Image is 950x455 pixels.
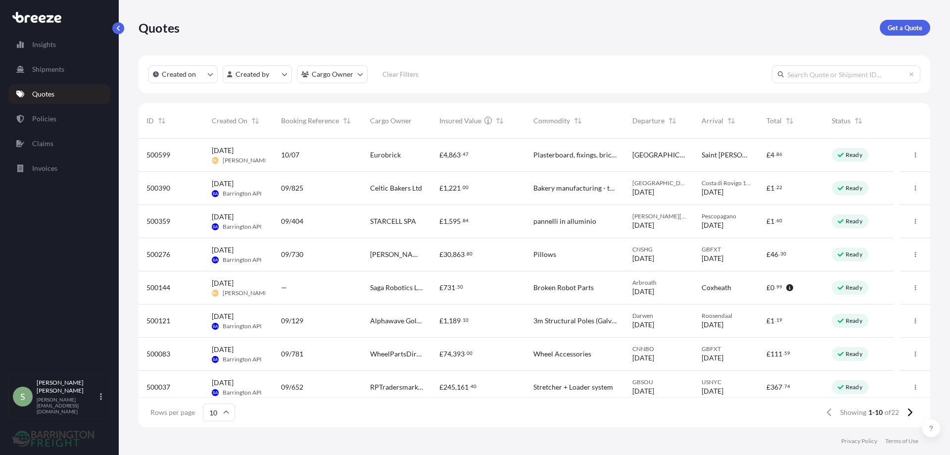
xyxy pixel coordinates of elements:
[449,185,461,192] span: 221
[533,283,594,293] span: Broken Robot Parts
[139,20,180,36] p: Quotes
[370,150,401,160] span: Eurobrick
[457,285,463,289] span: 50
[463,186,469,189] span: 00
[449,218,461,225] span: 595
[533,316,617,326] span: 3m Structural Poles (Galvanized Mild Steel with Black Painting)
[632,150,686,160] span: [GEOGRAPHIC_DATA]
[780,252,786,255] span: 30
[146,216,170,226] span: 500359
[846,383,862,391] p: Ready
[572,115,584,127] button: Sort
[212,345,234,354] span: [DATE]
[463,219,469,222] span: 84
[702,283,731,293] span: Coxheath
[632,287,654,297] span: [DATE]
[766,185,770,192] span: £
[236,69,269,79] p: Created by
[312,69,353,79] p: Cargo Owner
[451,251,453,258] span: ,
[281,382,303,392] span: 09/652
[702,212,751,220] span: Pescopagano
[846,217,862,225] p: Ready
[8,59,110,79] a: Shipments
[447,185,449,192] span: ,
[776,318,782,322] span: 19
[32,64,64,74] p: Shipments
[443,351,451,357] span: 74
[281,250,303,259] span: 09/730
[533,250,556,259] span: Pillows
[200,288,230,298] span: [PERSON_NAME]
[766,116,782,126] span: Total
[880,20,930,36] a: Get a Quote
[632,116,665,126] span: Departure
[471,385,476,388] span: 40
[370,349,424,359] span: WheelPartsDirect Ltd
[370,250,424,259] span: [PERSON_NAME] Global Ltd
[212,278,234,288] span: [DATE]
[297,65,368,83] button: cargoOwner Filter options
[783,352,784,355] span: .
[281,283,287,293] span: —
[766,284,770,291] span: £
[456,285,457,289] span: .
[632,378,686,386] span: GBSOU
[439,185,443,192] span: £
[443,284,455,291] span: 731
[702,320,723,330] span: [DATE]
[770,251,778,258] span: 46
[770,185,774,192] span: 1
[443,185,447,192] span: 1
[632,320,654,330] span: [DATE]
[453,251,465,258] span: 863
[212,245,234,255] span: [DATE]
[853,115,864,127] button: Sort
[281,216,303,226] span: 09/404
[632,220,654,230] span: [DATE]
[212,378,234,388] span: [DATE]
[885,407,899,417] span: of 22
[37,397,98,414] p: [PERSON_NAME][EMAIL_ADDRESS][DOMAIN_NAME]
[370,316,424,326] span: Alphawave Golf UK Ltd.
[775,219,776,222] span: .
[766,218,770,225] span: £
[632,312,686,320] span: Darwen
[370,183,422,193] span: Celtic Bakers Ltd
[223,223,262,231] span: Barrington API
[443,152,447,158] span: 4
[146,183,170,193] span: 500390
[832,116,851,126] span: Status
[766,152,770,158] span: £
[770,284,774,291] span: 0
[779,252,780,255] span: .
[213,255,218,265] span: BA
[451,351,453,357] span: ,
[846,350,862,358] p: Ready
[533,116,570,126] span: Commodity
[533,183,617,193] span: Bakery manufacturing - tools and equipment
[249,115,261,127] button: Sort
[447,317,449,324] span: ,
[702,150,751,160] span: Saint [PERSON_NAME]
[775,285,776,289] span: .
[770,152,774,158] span: 4
[8,158,110,178] a: Invoices
[846,284,862,292] p: Ready
[632,353,654,363] span: [DATE]
[443,218,447,225] span: 1
[213,354,218,364] span: BA
[841,437,877,445] a: Privacy Policy
[281,183,303,193] span: 09/825
[775,186,776,189] span: .
[341,115,353,127] button: Sort
[533,150,617,160] span: Plasterboard, fixings, brick slips,mortar,adhesive
[461,318,462,322] span: .
[776,152,782,156] span: 86
[632,179,686,187] span: [GEOGRAPHIC_DATA]
[146,250,170,259] span: 500276
[447,218,449,225] span: ,
[12,431,94,447] img: organization-logo
[461,219,462,222] span: .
